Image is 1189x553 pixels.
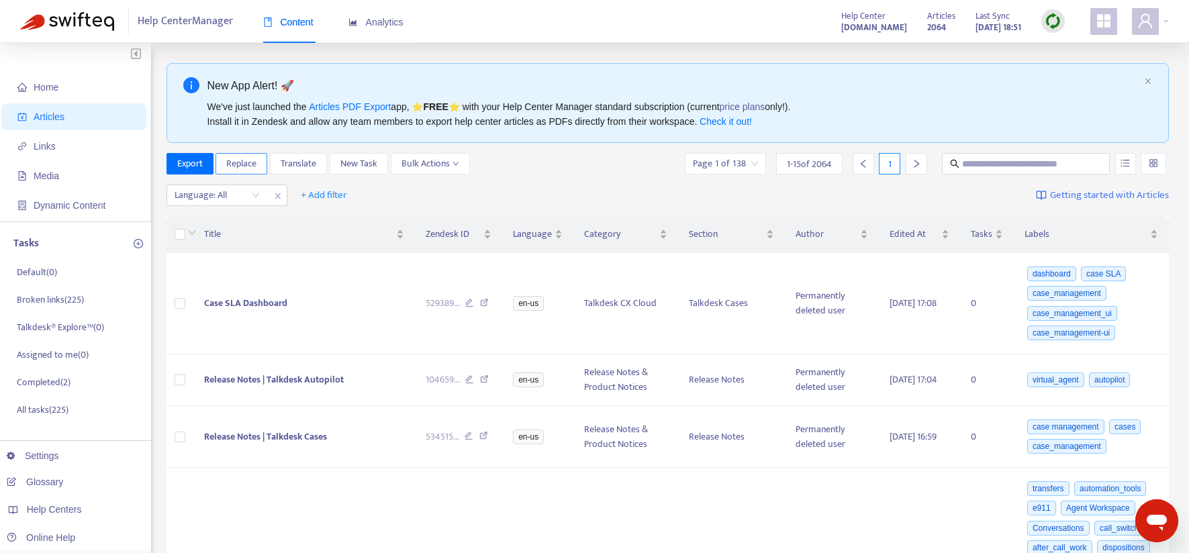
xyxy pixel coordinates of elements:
[573,354,678,406] td: Release Notes & Product Notices
[960,216,1014,253] th: Tasks
[785,406,879,468] td: Permanently deleted user
[17,403,68,417] p: All tasks ( 225 )
[309,101,391,112] a: Articles PDF Export
[1027,481,1069,496] span: transfers
[27,504,82,515] span: Help Centers
[1027,501,1056,515] span: e911
[17,83,27,92] span: home
[17,375,70,389] p: Completed ( 2 )
[1109,419,1141,434] span: cases
[270,153,327,174] button: Translate
[263,17,273,27] span: book
[17,265,57,279] p: Default ( 0 )
[391,153,470,174] button: Bulk Actionsdown
[207,99,1139,129] div: We've just launched the app, ⭐ ⭐️ with your Help Center Manager standard subscription (current on...
[927,9,955,23] span: Articles
[502,216,573,253] th: Language
[1045,13,1061,30] img: sync.dc5367851b00ba804db3.png
[689,227,763,242] span: Section
[1014,216,1169,253] th: Labels
[34,82,58,93] span: Home
[34,111,64,122] span: Articles
[1144,77,1152,86] button: close
[291,185,357,206] button: + Add filter
[1115,153,1136,174] button: unordered-list
[281,156,316,171] span: Translate
[17,201,27,210] span: container
[678,253,785,354] td: Talkdesk Cases
[1025,227,1147,242] span: Labels
[7,450,59,461] a: Settings
[912,159,921,168] span: right
[1027,439,1106,454] span: case_management
[1144,77,1152,85] span: close
[971,227,992,242] span: Tasks
[700,116,752,127] a: Check it out!
[960,253,1014,354] td: 0
[423,101,448,112] b: FREE
[269,188,287,204] span: close
[1074,481,1146,496] span: automation_tools
[188,229,196,237] span: down
[927,20,946,35] strong: 2064
[348,17,403,28] span: Analytics
[1027,306,1117,321] span: case_management_ui
[950,159,959,168] span: search
[7,476,63,487] a: Glossary
[1027,325,1115,340] span: case_management-ui
[1121,158,1130,168] span: unordered-list
[573,406,678,468] td: Release Notes & Product Notices
[134,239,143,248] span: plus-circle
[1027,286,1106,301] span: case_management
[841,20,907,35] strong: [DOMAIN_NAME]
[17,142,27,151] span: link
[513,372,544,387] span: en-us
[976,20,1021,35] strong: [DATE] 18:51
[513,227,552,242] span: Language
[678,216,785,253] th: Section
[167,153,213,174] button: Export
[573,216,678,253] th: Category
[426,227,481,242] span: Zendesk ID
[960,354,1014,406] td: 0
[678,354,785,406] td: Release Notes
[204,429,327,444] span: Release Notes | Talkdesk Cases
[1089,372,1130,387] span: autopilot
[34,141,56,152] span: Links
[263,17,314,28] span: Content
[20,12,114,31] img: Swifteq
[17,112,27,121] span: account-book
[720,101,765,112] a: price plans
[787,157,832,171] span: 1 - 15 of 2064
[573,253,678,354] td: Talkdesk CX Cloud
[426,296,460,311] span: 529389 ...
[207,77,1139,94] div: New App Alert! 🚀
[17,320,104,334] p: Talkdesk® Explore™ ( 0 )
[1027,266,1076,281] span: dashboard
[879,153,900,174] div: 1
[841,9,886,23] span: Help Center
[426,372,460,387] span: 104659 ...
[1036,190,1047,201] img: image-link
[340,156,377,171] span: New Task
[1061,501,1135,515] span: Agent Workspace
[785,253,879,354] td: Permanently deleted user
[138,9,233,34] span: Help Center Manager
[1096,13,1112,29] span: appstore
[204,227,393,242] span: Title
[426,430,459,444] span: 534515 ...
[193,216,414,253] th: Title
[7,532,75,543] a: Online Help
[17,348,89,362] p: Assigned to me ( 0 )
[1027,521,1090,536] span: Conversations
[1027,372,1084,387] span: virtual_agent
[1050,188,1169,203] span: Getting started with Articles
[1027,419,1104,434] span: case management
[513,430,544,444] span: en-us
[890,429,937,444] span: [DATE] 16:59
[678,406,785,468] td: Release Notes
[34,200,105,211] span: Dynamic Content
[453,160,459,167] span: down
[859,159,868,168] span: left
[226,156,256,171] span: Replace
